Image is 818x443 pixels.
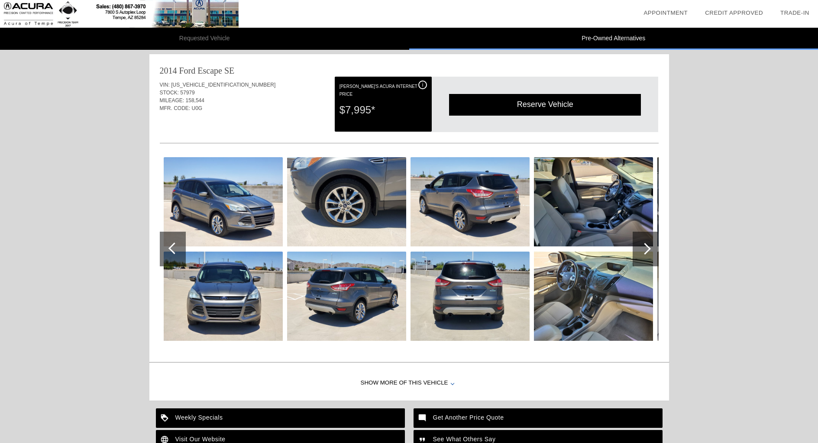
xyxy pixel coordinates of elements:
[287,252,406,341] img: 5.jpg
[160,105,191,111] span: MFR. CODE:
[160,90,179,96] span: STOCK:
[160,97,184,103] span: MILEAGE:
[180,90,194,96] span: 57979
[705,10,763,16] a: Credit Approved
[411,252,530,341] img: 7.jpg
[160,65,222,77] div: 2014 Ford Escape
[192,105,203,111] span: U0G
[287,157,406,246] img: 4.jpg
[160,117,659,131] div: Quoted on [DATE] 9:05:20 AM
[449,94,641,115] div: Reserve Vehicle
[657,157,776,246] img: 10.jpg
[339,99,427,121] div: $7,995*
[657,252,776,341] img: 11.jpg
[164,252,283,341] img: 3.jpg
[411,157,530,246] img: 6.jpg
[534,157,653,246] img: 8.jpg
[160,82,170,88] span: VIN:
[414,408,433,428] img: ic_mode_comment_white_24dp_2x.png
[418,81,427,89] div: i
[164,157,283,246] img: 2.jpg
[339,84,417,97] font: [PERSON_NAME]'s Acura Internet Price
[156,408,175,428] img: ic_loyalty_white_24dp_2x.png
[156,408,405,428] a: Weekly Specials
[414,408,663,428] a: Get Another Price Quote
[149,366,669,401] div: Show More of this Vehicle
[171,82,275,88] span: [US_VEHICLE_IDENTIFICATION_NUMBER]
[224,65,234,77] div: SE
[186,97,204,103] span: 158,544
[534,252,653,341] img: 9.jpg
[780,10,809,16] a: Trade-In
[643,10,688,16] a: Appointment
